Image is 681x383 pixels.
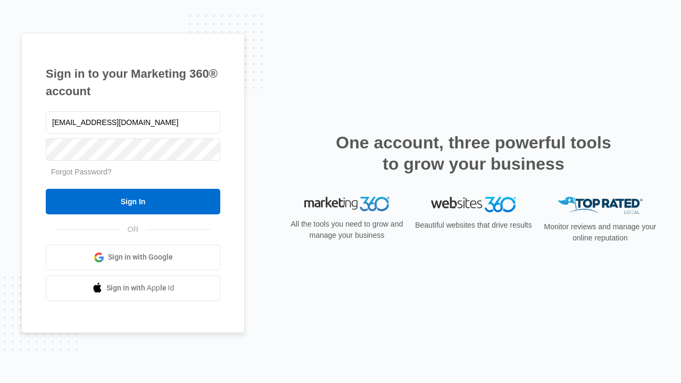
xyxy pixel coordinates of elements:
[541,221,660,244] p: Monitor reviews and manage your online reputation
[46,276,220,301] a: Sign in with Apple Id
[120,224,146,235] span: OR
[51,168,112,176] a: Forgot Password?
[558,197,643,214] img: Top Rated Local
[46,189,220,214] input: Sign In
[46,65,220,100] h1: Sign in to your Marketing 360® account
[287,219,406,241] p: All the tools you need to grow and manage your business
[414,220,533,231] p: Beautiful websites that drive results
[46,111,220,134] input: Email
[46,245,220,270] a: Sign in with Google
[431,197,516,212] img: Websites 360
[304,197,389,212] img: Marketing 360
[333,132,614,174] h2: One account, three powerful tools to grow your business
[108,252,173,263] span: Sign in with Google
[106,282,175,294] span: Sign in with Apple Id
